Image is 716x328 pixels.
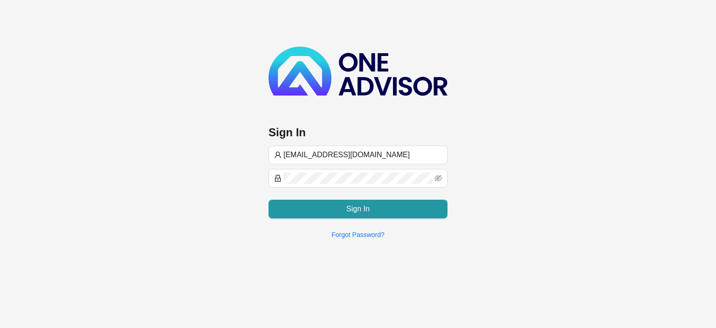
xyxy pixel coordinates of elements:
img: b89e593ecd872904241dc73b71df2e41-logo-dark.svg [268,47,447,96]
h3: Sign In [268,125,447,140]
button: Sign In [268,200,447,218]
input: Username [283,149,442,161]
span: lock [274,174,282,182]
span: Sign In [346,203,370,215]
a: Forgot Password? [331,231,385,238]
span: eye-invisible [434,174,442,182]
span: user [274,151,282,159]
